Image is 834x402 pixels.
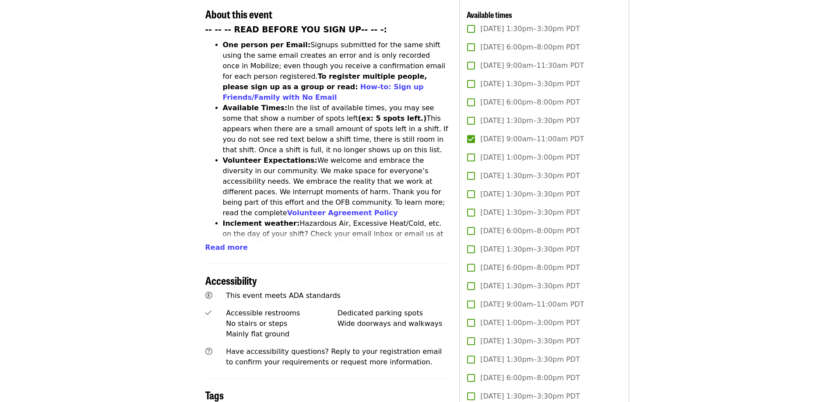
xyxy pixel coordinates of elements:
[223,155,449,218] li: We welcome and embrace the diversity in our community. We make space for everyone’s accessibility...
[480,207,580,218] span: [DATE] 1:30pm–3:30pm PDT
[480,373,580,383] span: [DATE] 6:00pm–8:00pm PDT
[480,42,580,52] span: [DATE] 6:00pm–8:00pm PDT
[467,9,512,20] span: Available times
[338,308,449,318] div: Dedicated parking spots
[480,299,584,310] span: [DATE] 9:00am–11:00am PDT
[223,104,288,112] strong: Available Times:
[226,318,338,329] div: No stairs or steps
[223,218,449,271] li: Hazardous Air, Excessive Heat/Cold, etc. on the day of your shift? Check your email inbox or emai...
[480,24,580,34] span: [DATE] 1:30pm–3:30pm PDT
[223,156,318,164] strong: Volunteer Expectations:
[226,308,338,318] div: Accessible restrooms
[205,242,248,253] button: Read more
[480,152,580,163] span: [DATE] 1:00pm–3:00pm PDT
[480,391,580,402] span: [DATE] 1:30pm–3:30pm PDT
[480,281,580,291] span: [DATE] 1:30pm–3:30pm PDT
[480,97,580,108] span: [DATE] 6:00pm–8:00pm PDT
[480,79,580,89] span: [DATE] 1:30pm–3:30pm PDT
[223,83,424,101] a: How-to: Sign up Friends/Family with No Email
[480,134,584,144] span: [DATE] 9:00am–11:00am PDT
[480,171,580,181] span: [DATE] 1:30pm–3:30pm PDT
[226,291,341,300] span: This event meets ADA standards
[287,209,398,217] a: Volunteer Agreement Policy
[480,318,580,328] span: [DATE] 1:00pm–3:00pm PDT
[480,226,580,236] span: [DATE] 6:00pm–8:00pm PDT
[205,309,211,317] i: check icon
[358,114,426,122] strong: (ex: 5 spots left.)
[223,103,449,155] li: In the list of available times, you may see some that show a number of spots left This appears wh...
[226,347,442,366] span: Have accessibility questions? Reply to your registration email to confirm your requirements or re...
[205,347,212,356] i: question-circle icon
[205,291,212,300] i: universal-access icon
[205,25,387,34] strong: -- -- -- READ BEFORE YOU SIGN UP-- -- -:
[205,243,248,252] span: Read more
[480,262,580,273] span: [DATE] 6:00pm–8:00pm PDT
[480,189,580,199] span: [DATE] 1:30pm–3:30pm PDT
[223,40,449,103] li: Signups submitted for the same shift using the same email creates an error and is only recorded o...
[226,329,338,339] div: Mainly flat ground
[480,60,584,71] span: [DATE] 9:00am–11:30am PDT
[205,6,272,21] span: About this event
[338,318,449,329] div: Wide doorways and walkways
[480,336,580,346] span: [DATE] 1:30pm–3:30pm PDT
[223,41,311,49] strong: One person per Email:
[480,115,580,126] span: [DATE] 1:30pm–3:30pm PDT
[223,219,300,227] strong: Inclement weather:
[480,354,580,365] span: [DATE] 1:30pm–3:30pm PDT
[205,273,257,288] span: Accessibility
[223,72,427,91] strong: To register multiple people, please sign up as a group or read:
[480,244,580,255] span: [DATE] 1:30pm–3:30pm PDT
